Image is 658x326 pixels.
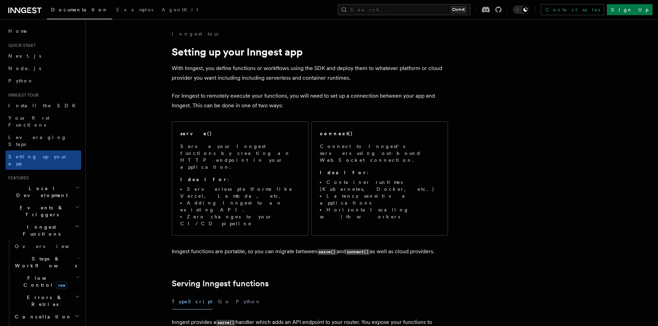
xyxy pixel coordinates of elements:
[6,224,75,237] span: Inngest Functions
[320,179,439,192] li: Container runtimes (Kubernetes, Docker, etc.)
[6,175,29,181] span: Features
[6,221,81,240] button: Inngest Functions
[172,294,212,309] button: TypeScript
[180,130,212,137] h2: serve()
[317,249,337,255] code: serve()
[12,255,77,269] span: Steps & Workflows
[56,281,67,289] span: new
[320,206,439,220] li: Horizontal scaling with workers
[6,75,81,87] a: Python
[12,253,81,272] button: Steps & Workflows
[8,154,68,166] span: Setting up your app
[541,4,604,15] a: Contact sales
[172,46,448,58] h1: Setting up your Inngest app
[6,92,39,98] span: Inngest tour
[338,4,470,15] button: Search...Ctrl+K
[8,28,28,34] span: Home
[6,25,81,37] a: Home
[216,320,236,326] code: serve()
[320,169,439,176] p: :
[6,201,81,221] button: Events & Triggers
[6,62,81,75] a: Node.js
[8,135,67,147] span: Leveraging Steps
[513,6,530,14] button: Toggle dark mode
[172,30,220,37] a: Inngest tour
[12,272,81,291] button: Flow Controlnew
[12,275,76,288] span: Flow Control
[116,7,153,12] span: Examples
[51,7,108,12] span: Documentation
[180,177,227,182] strong: Ideal for
[6,182,81,201] button: Local Development
[12,291,81,310] button: Errors & Retries
[8,66,41,71] span: Node.js
[112,2,158,19] a: Examples
[607,4,652,15] a: Sign Up
[6,204,75,218] span: Events & Triggers
[8,78,34,83] span: Python
[346,249,370,255] code: connect()
[6,50,81,62] a: Next.js
[172,279,269,288] a: Serving Inngest functions
[6,185,75,199] span: Local Development
[451,6,466,13] kbd: Ctrl+K
[6,43,36,48] span: Quick start
[172,247,448,257] p: Inngest functions are portable, so you can migrate between and as well as cloud providers.
[320,170,367,175] strong: Ideal for
[320,192,439,206] li: Latency sensitive applications
[311,121,448,236] a: connect()Connect to Inngest's servers using out-bound WebSocket connection.Ideal for:Container ru...
[180,176,300,183] p: :
[180,186,300,199] li: Serverless platforms like Vercel, Lambda, etc.
[12,310,81,323] button: Cancellation
[180,143,300,170] p: Serve your Inngest functions by creating an HTTP endpoint in your application.
[12,313,72,320] span: Cancellation
[47,2,112,19] a: Documentation
[236,294,261,309] button: Python
[8,103,80,108] span: Install the SDK
[6,131,81,150] a: Leveraging Steps
[12,240,81,253] a: Overview
[8,115,49,128] span: Your first Functions
[172,91,448,110] p: For Inngest to remotely execute your functions, you will need to set up a connection between your...
[6,112,81,131] a: Your first Functions
[158,2,202,19] a: AgentKit
[12,294,75,308] span: Errors & Retries
[15,244,86,249] span: Overview
[180,213,300,227] li: Zero changes to your CI/CD pipeline
[162,7,198,12] span: AgentKit
[320,130,353,137] h2: connect()
[218,294,230,309] button: Go
[172,121,308,236] a: serve()Serve your Inngest functions by creating an HTTP endpoint in your application.Ideal for:Se...
[6,150,81,170] a: Setting up your app
[180,199,300,213] li: Adding Inngest to an existing API.
[320,143,439,164] p: Connect to Inngest's servers using out-bound WebSocket connection.
[8,53,41,59] span: Next.js
[172,63,448,83] p: With Inngest, you define functions or workflows using the SDK and deploy them to whatever platfor...
[6,99,81,112] a: Install the SDK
